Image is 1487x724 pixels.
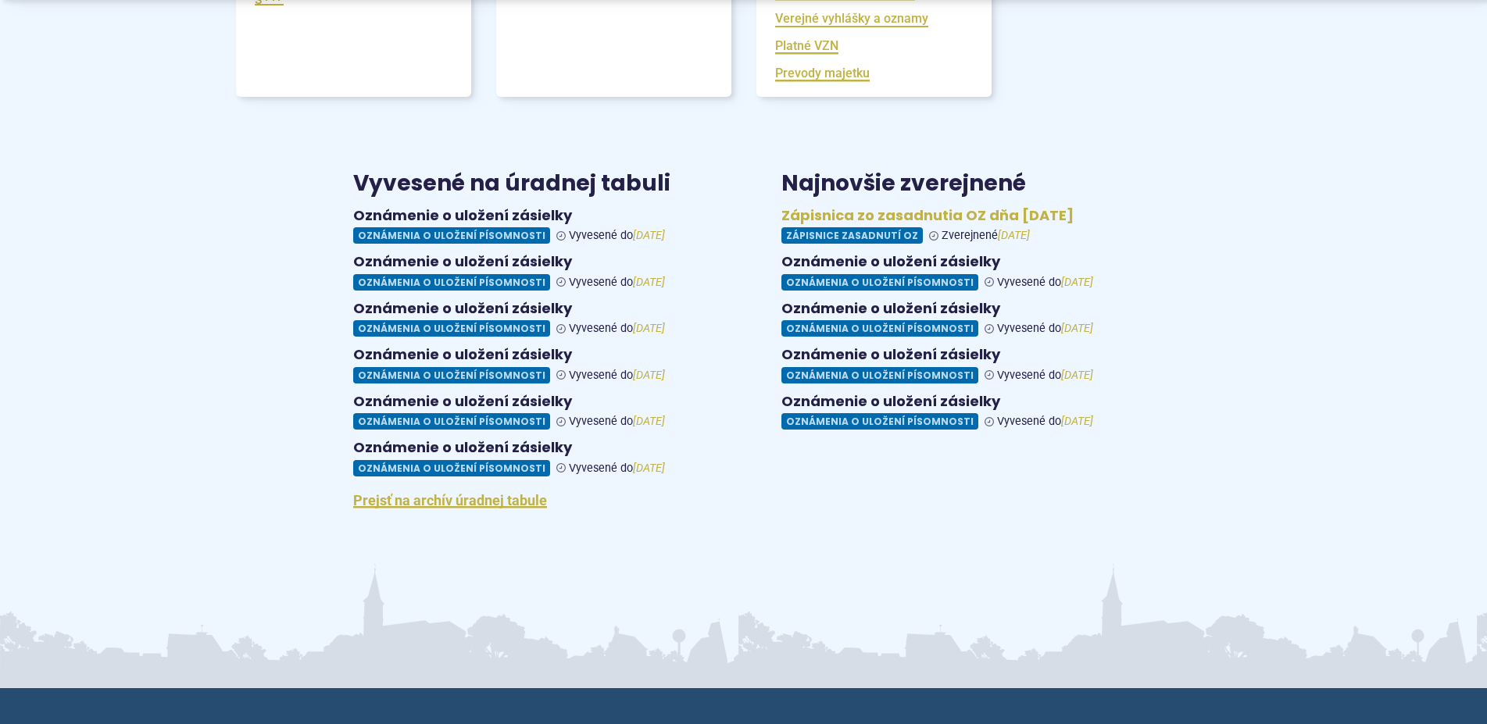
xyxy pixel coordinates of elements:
a: Oznámenie o uložení zásielky Oznámenia o uložení písomnosti Vyvesené do[DATE] [781,253,1135,291]
h4: Oznámenie o uložení zásielky [781,300,1135,318]
h4: Oznámenie o uložení zásielky [781,393,1135,411]
a: Oznámenie o uložení zásielky Oznámenia o uložení písomnosti Vyvesené do[DATE] [353,253,706,291]
a: Oznámenie o uložení zásielky Oznámenia o uložení písomnosti Vyvesené do[DATE] [781,393,1135,430]
h4: Oznámenie o uložení zásielky [353,207,706,225]
h4: Oznámenie o uložení zásielky [353,346,706,364]
h3: Vyvesené na úradnej tabuli [353,172,706,196]
a: Oznámenie o uložení zásielky Oznámenia o uložení písomnosti Vyvesené do[DATE] [353,300,706,337]
h3: Najnovšie zverejnené [781,172,1135,196]
a: Oznámenie o uložení zásielky Oznámenia o uložení písomnosti Vyvesené do[DATE] [353,439,706,476]
h4: Zápisnica zo zasadnutia OZ dňa [DATE] [781,207,1135,225]
h4: Oznámenie o uložení zásielky [353,393,706,411]
h4: Oznámenie o uložení zásielky [781,346,1135,364]
h4: Oznámenie o uložení zásielky [353,439,706,457]
h4: Oznámenie o uložení zásielky [353,300,706,318]
h4: Oznámenie o uložení zásielky [353,253,706,271]
h4: Oznámenie o uložení zásielky [781,253,1135,271]
a: Oznámenie o uložení zásielky Oznámenia o uložení písomnosti Vyvesené do[DATE] [353,393,706,430]
a: Oznámenie o uložení zásielky Oznámenia o uložení písomnosti Vyvesené do[DATE] [781,300,1135,337]
a: Platné VZN [775,37,838,55]
a: Prejsť na archív úradnej tabule [353,492,547,508]
a: Prevody majetku [775,64,870,82]
a: Verejné vyhlášky a oznamy [775,9,928,27]
a: Oznámenie o uložení zásielky Oznámenia o uložení písomnosti Vyvesené do[DATE] [353,346,706,383]
a: Oznámenie o uložení zásielky Oznámenia o uložení písomnosti Vyvesené do[DATE] [781,346,1135,383]
a: Oznámenie o uložení zásielky Oznámenia o uložení písomnosti Vyvesené do[DATE] [353,207,706,244]
a: Zápisnica zo zasadnutia OZ dňa [DATE] Zápisnice zasadnutí OZ Zverejnené[DATE] [781,207,1135,244]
